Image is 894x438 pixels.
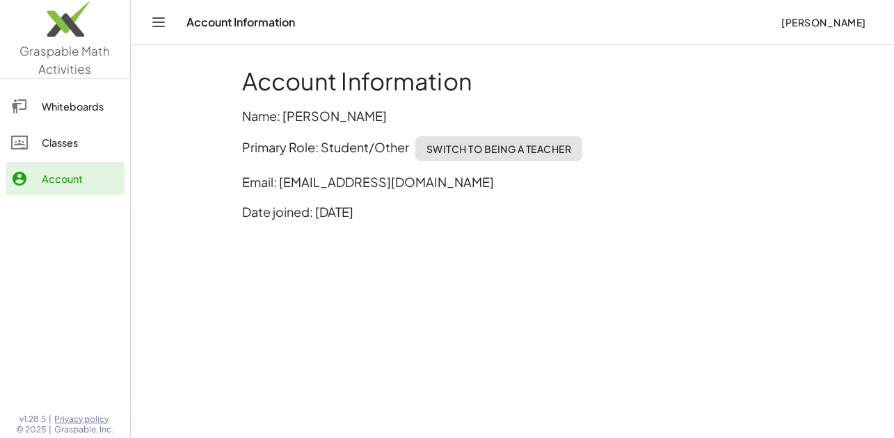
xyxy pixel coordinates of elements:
[781,16,866,29] span: [PERSON_NAME]
[49,424,52,435] span: |
[42,134,119,151] div: Classes
[426,143,572,155] span: Switch to being a Teacher
[17,424,47,435] span: © 2025
[55,414,114,425] a: Privacy policy
[42,98,119,115] div: Whiteboards
[243,136,783,161] p: Primary Role: Student/Other
[243,67,783,95] h1: Account Information
[6,162,125,195] a: Account
[147,11,170,33] button: Toggle navigation
[243,202,783,221] p: Date joined: [DATE]
[55,424,114,435] span: Graspable, Inc.
[6,126,125,159] a: Classes
[6,90,125,123] a: Whiteboards
[243,172,783,191] p: Email: [EMAIL_ADDRESS][DOMAIN_NAME]
[20,43,111,76] span: Graspable Math Activities
[415,136,583,161] button: Switch to being a Teacher
[49,414,52,425] span: |
[20,414,47,425] span: v1.28.5
[770,10,877,35] button: [PERSON_NAME]
[42,170,119,187] div: Account
[243,106,783,125] p: Name: [PERSON_NAME]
